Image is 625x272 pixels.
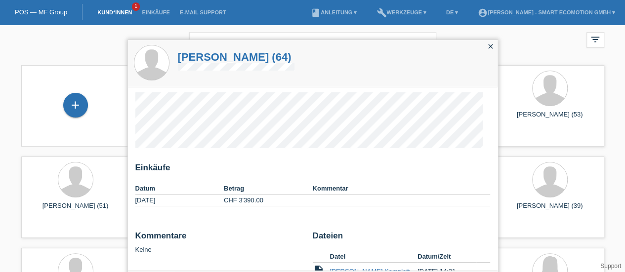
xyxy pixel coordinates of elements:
i: book [311,8,321,18]
a: Kund*innen [92,9,137,15]
div: Keine [135,231,305,253]
a: bookAnleitung ▾ [306,9,362,15]
h2: Kommentare [135,231,305,246]
th: Datum/Zeit [417,251,476,263]
i: filter_list [590,34,601,45]
a: Einkäufe [137,9,174,15]
a: DE ▾ [441,9,463,15]
div: [PERSON_NAME] (53) [503,111,596,126]
input: Suche... [189,32,436,55]
th: Kommentar [313,183,490,194]
a: [PERSON_NAME] (64) [178,51,294,63]
a: buildWerkzeuge ▾ [372,9,431,15]
span: 1 [132,2,140,11]
a: POS — MF Group [15,8,67,16]
i: build [376,8,386,18]
i: account_circle [478,8,488,18]
th: Datei [330,251,418,263]
a: E-Mail Support [175,9,231,15]
h2: Dateien [313,231,490,246]
a: account_circle[PERSON_NAME] - Smart Ecomotion GmbH ▾ [473,9,620,15]
i: close [487,42,495,50]
th: Betrag [224,183,313,194]
td: [DATE] [135,194,224,206]
a: Support [600,263,621,270]
div: [PERSON_NAME] (39) [503,202,596,218]
th: Datum [135,183,224,194]
div: [PERSON_NAME] (51) [29,202,122,218]
h2: Einkäufe [135,163,490,178]
td: CHF 3'390.00 [224,194,313,206]
div: Kund*in hinzufügen [64,97,87,114]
